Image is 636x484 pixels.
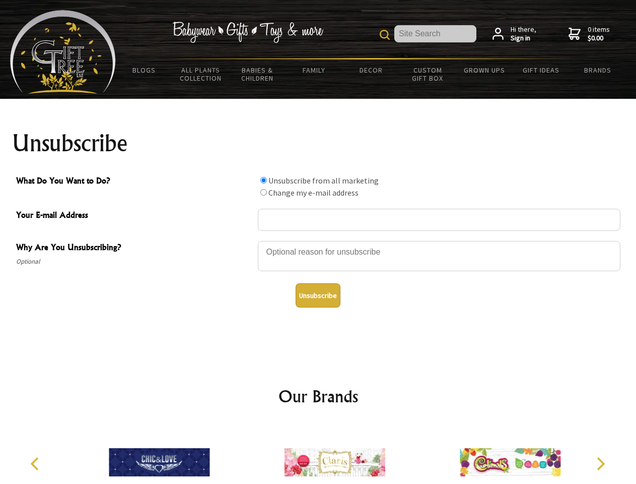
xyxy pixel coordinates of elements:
a: Family [286,59,343,81]
a: 0 items$0.00 [569,25,610,43]
input: Site Search [394,25,476,42]
a: Brands [570,59,626,81]
span: Why Are You Unsubscribing? [16,241,253,256]
input: What Do You Want to Do? [260,189,267,196]
a: Custom Gift Box [399,59,456,89]
strong: $0.00 [588,34,610,43]
a: All Plants Collection [173,59,230,89]
img: Babywear - Gifts - Toys & more [172,22,323,43]
span: What Do You Want to Do? [16,174,253,189]
input: What Do You Want to Do? [260,177,267,184]
h2: Our Brands [20,384,616,408]
label: Unsubscribe from all marketing [268,175,379,186]
a: Gift Ideas [513,59,570,81]
input: Your E-mail Address [258,209,620,231]
button: Unsubscribe [296,283,340,308]
a: Hi there,Sign in [492,25,536,43]
img: Babyware - Gifts - Toys and more... [10,10,116,94]
a: Grown Ups [456,59,513,81]
textarea: Why Are You Unsubscribing? [258,241,620,271]
a: Decor [342,59,399,81]
span: 0 items [588,25,610,43]
strong: Sign in [511,34,536,43]
label: Change my e-mail address [268,188,359,198]
button: Previous [25,453,47,475]
span: Optional [16,256,253,268]
img: product search [380,30,390,40]
a: BLOGS [116,59,173,81]
h1: Unsubscribe [12,131,624,155]
button: Next [589,453,611,475]
span: Hi there, [511,25,536,43]
a: Babies & Children [229,59,286,89]
span: Your E-mail Address [16,209,253,223]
